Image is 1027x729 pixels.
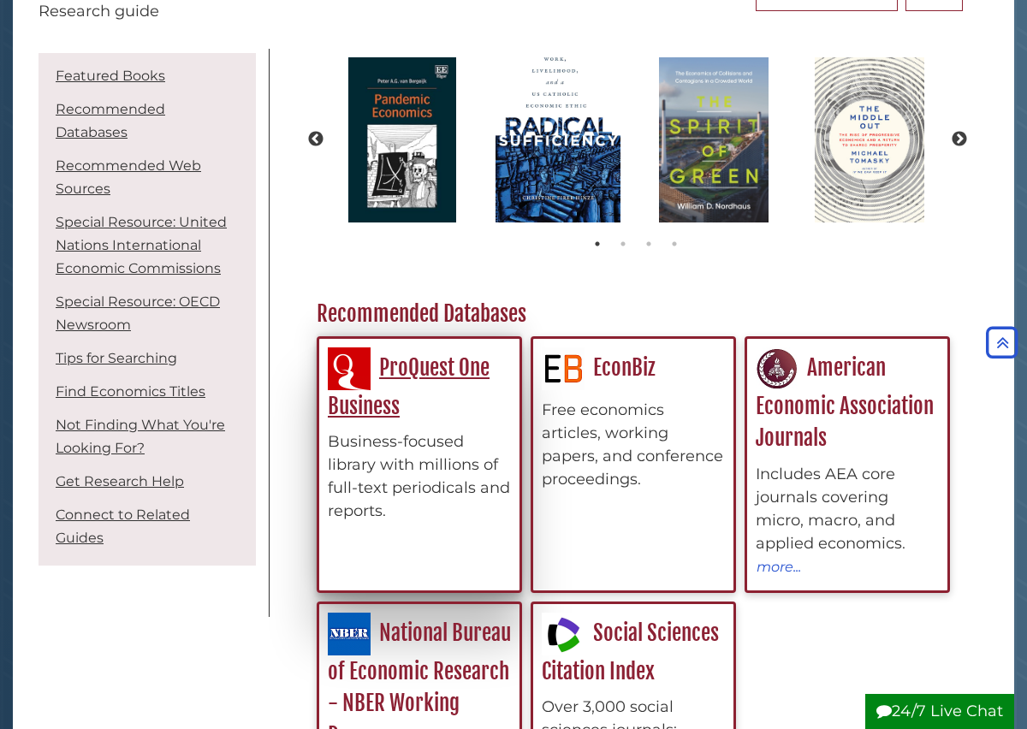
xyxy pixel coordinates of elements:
[806,49,933,231] img: The Middle Out
[56,214,227,276] a: Special Resource: United Nations International Economic Commissions
[328,354,490,419] a: ProQuest One Business
[340,49,465,231] img: Pandemic Economics
[865,694,1014,729] button: 24/7 Live Chat
[542,354,656,381] a: EconBiz
[56,507,190,546] a: Connect to Related Guides
[56,157,201,197] a: Recommended Web Sources
[487,49,628,231] img: Radical sufficiency
[589,235,606,252] button: 1 of 4
[56,473,184,489] a: Get Research Help
[756,354,934,451] a: American Economic Association Journals
[328,430,511,523] div: Business-focused library with millions of full-text periodicals and reports.
[756,463,939,555] div: Includes AEA core journals covering micro, macro, and applied economics.
[56,101,165,140] a: Recommended Databases
[307,131,324,148] button: Previous
[650,49,777,231] img: The Spirit of Green
[756,555,802,578] button: more...
[640,235,657,252] button: 3 of 4
[56,68,165,84] a: Featured Books
[39,49,256,574] div: Guide Pages
[308,300,963,328] h2: Recommended Databases
[56,350,177,366] a: Tips for Searching
[542,619,719,685] a: Social Sciences Citation Index
[56,293,220,333] a: Special Resource: OECD Newsroom
[56,417,225,456] a: Not Finding What You're Looking For?
[951,131,968,148] button: Next
[56,383,205,400] a: Find Economics Titles
[982,334,1023,353] a: Back to Top
[666,235,683,252] button: 4 of 4
[39,2,159,21] span: Research guide
[542,399,725,491] div: Free economics articles, working papers, and conference proceedings.
[614,235,632,252] button: 2 of 4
